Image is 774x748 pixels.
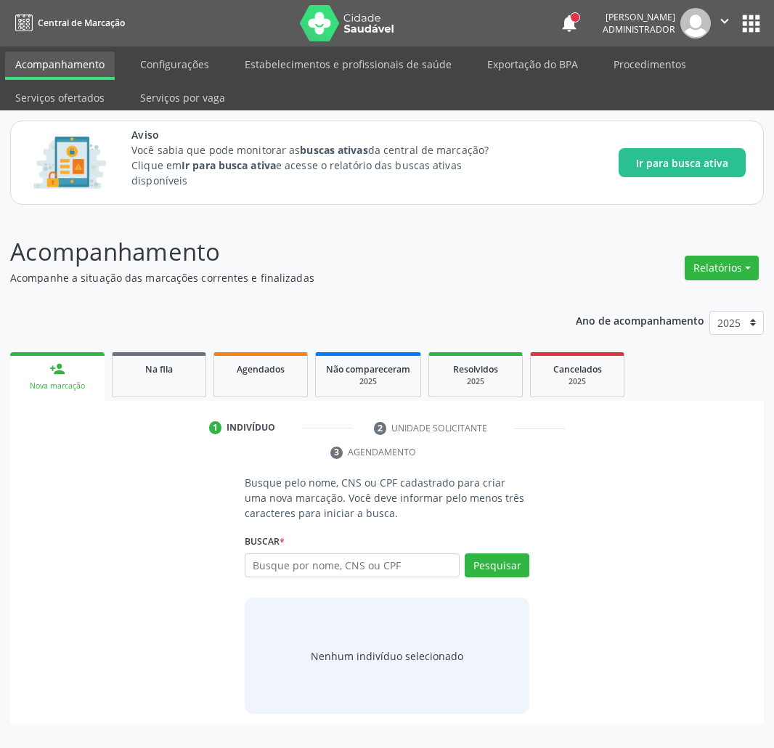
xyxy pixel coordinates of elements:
[227,421,275,434] div: Indivíduo
[38,17,125,29] span: Central de Marcação
[603,23,675,36] span: Administrador
[685,256,759,280] button: Relatórios
[5,52,115,80] a: Acompanhamento
[465,553,529,578] button: Pesquisar
[541,376,614,387] div: 2025
[5,85,115,110] a: Serviços ofertados
[553,363,602,375] span: Cancelados
[130,85,235,110] a: Serviços por vaga
[576,311,704,329] p: Ano de acompanhamento
[131,127,516,142] span: Aviso
[738,11,764,36] button: apps
[636,155,728,171] span: Ir para busca ativa
[182,158,276,172] strong: Ir para busca ativa
[477,52,588,77] a: Exportação do BPA
[235,52,462,77] a: Estabelecimentos e profissionais de saúde
[619,148,746,177] button: Ir para busca ativa
[20,381,94,391] div: Nova marcação
[10,11,125,35] a: Central de Marcação
[49,361,65,377] div: person_add
[603,52,696,77] a: Procedimentos
[10,270,538,285] p: Acompanhe a situação das marcações correntes e finalizadas
[237,363,285,375] span: Agendados
[603,11,675,23] div: [PERSON_NAME]
[130,52,219,77] a: Configurações
[145,363,173,375] span: Na fila
[10,234,538,270] p: Acompanhamento
[711,8,738,38] button: 
[28,130,111,195] img: Imagem de CalloutCard
[311,649,463,664] div: Nenhum indivíduo selecionado
[680,8,711,38] img: img
[559,13,579,33] button: notifications
[300,143,367,157] strong: buscas ativas
[245,531,285,553] label: Buscar
[245,475,530,521] p: Busque pelo nome, CNS ou CPF cadastrado para criar uma nova marcação. Você deve informar pelo men...
[245,553,460,578] input: Busque por nome, CNS ou CPF
[209,421,222,434] div: 1
[453,363,498,375] span: Resolvidos
[131,142,516,188] p: Você sabia que pode monitorar as da central de marcação? Clique em e acesse o relatório das busca...
[326,363,410,375] span: Não compareceram
[326,376,410,387] div: 2025
[439,376,512,387] div: 2025
[717,13,733,29] i: 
